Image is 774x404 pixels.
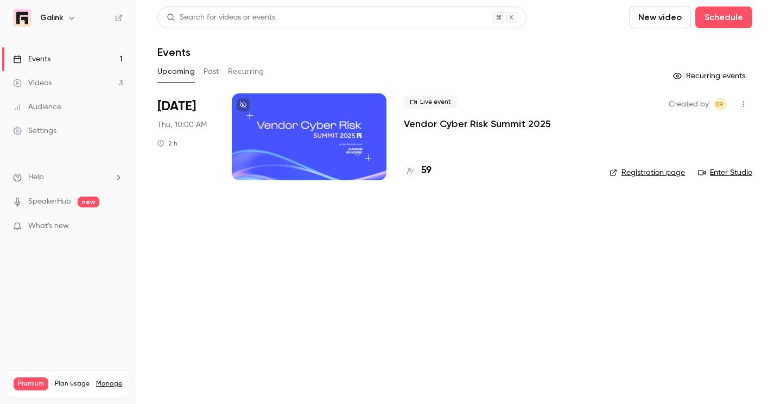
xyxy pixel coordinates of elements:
[13,54,50,65] div: Events
[40,12,63,23] h6: Galink
[228,63,264,80] button: Recurring
[13,125,56,136] div: Settings
[157,119,207,130] span: Thu, 10:00 AM
[421,163,432,178] h4: 59
[668,67,752,85] button: Recurring events
[13,172,123,183] li: help-dropdown-opener
[78,197,99,207] span: new
[404,96,458,109] span: Live event
[157,139,177,148] div: 2 h
[157,46,191,59] h1: Events
[157,63,195,80] button: Upcoming
[14,9,31,27] img: Galink
[698,167,752,178] a: Enter Studio
[28,172,44,183] span: Help
[13,102,61,112] div: Audience
[404,163,432,178] a: 59
[14,377,48,390] span: Premium
[157,98,196,115] span: [DATE]
[713,98,726,111] span: Etienne Retout
[55,380,90,388] span: Plan usage
[157,93,214,180] div: Oct 2 Thu, 10:00 AM (Europe/Paris)
[167,12,275,23] div: Search for videos or events
[404,117,551,130] a: Vendor Cyber Risk Summit 2025
[28,196,71,207] a: SpeakerHub
[629,7,691,28] button: New video
[96,380,122,388] a: Manage
[610,167,685,178] a: Registration page
[695,7,752,28] button: Schedule
[669,98,709,111] span: Created by
[716,98,724,111] span: ER
[28,220,69,232] span: What's new
[13,78,52,89] div: Videos
[204,63,219,80] button: Past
